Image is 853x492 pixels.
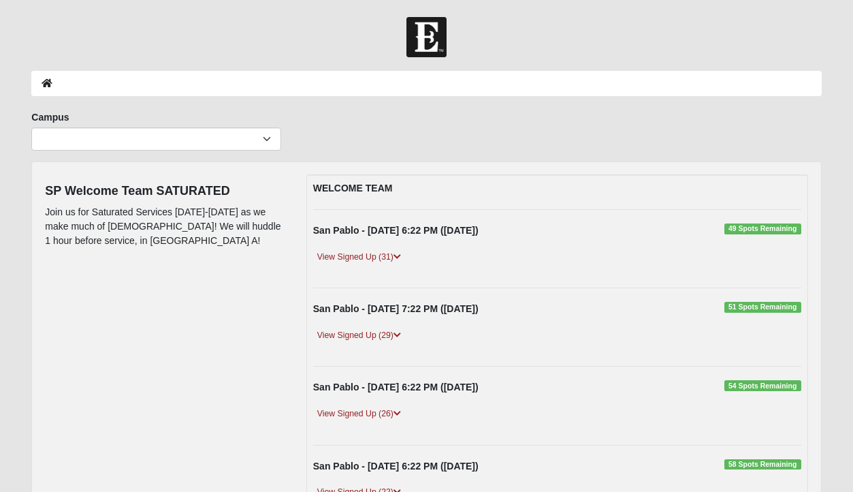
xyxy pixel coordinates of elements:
strong: San Pablo - [DATE] 6:22 PM ([DATE]) [313,461,479,472]
a: View Signed Up (31) [313,250,405,264]
img: Church of Eleven22 Logo [406,17,447,57]
p: Join us for Saturated Services [DATE]-[DATE] as we make much of [DEMOGRAPHIC_DATA]! We will huddl... [45,205,285,248]
span: 58 Spots Remaining [724,459,801,470]
a: View Signed Up (26) [313,407,405,421]
strong: WELCOME TEAM [313,183,393,194]
span: 51 Spots Remaining [724,302,801,313]
strong: San Pablo - [DATE] 6:22 PM ([DATE]) [313,382,479,393]
strong: San Pablo - [DATE] 7:22 PM ([DATE]) [313,303,479,314]
h4: SP Welcome Team SATURATED [45,184,285,199]
strong: San Pablo - [DATE] 6:22 PM ([DATE]) [313,225,479,236]
span: 54 Spots Remaining [724,380,801,391]
label: Campus [31,110,69,124]
span: 49 Spots Remaining [724,224,801,234]
a: View Signed Up (29) [313,328,405,343]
